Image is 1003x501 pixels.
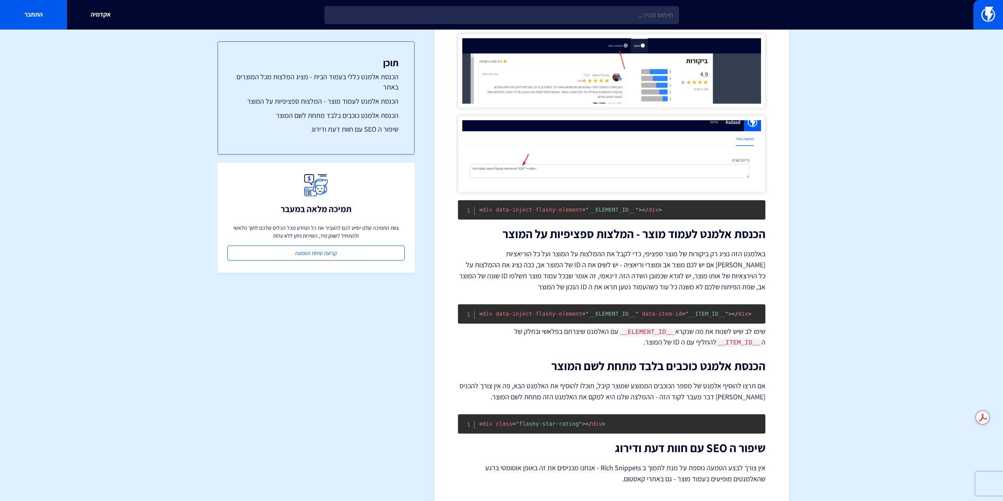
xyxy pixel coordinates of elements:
[227,224,405,240] p: צוות התמיכה שלנו יסייע לכם להעביר את כל המידע מכל הכלים שלכם לתוך פלאשי ולהתחיל לשווק מיד, השירות...
[458,248,765,292] p: באלמנט הזה נציג רק ביקורות של מוצר ספציפי, כדי לקבל את ההמלצות על המוצר ועל כל הוריאציות [PERSON_...
[585,311,588,317] span: "
[234,96,398,106] a: הכנסת אלמנט לעמוד מוצר - המלצות ספציפיות על המוצר
[602,421,605,427] span: >
[731,311,748,317] span: div
[582,421,585,427] span: >
[585,207,588,213] span: "
[582,311,638,317] span: __ELEMENT_ID__
[638,207,642,213] span: >
[234,110,398,121] a: הכנסת אלמנט כוכבים בלבד מתחת לשם המוצר
[635,207,638,213] span: "
[682,311,728,317] span: __ITEM_ID__
[642,207,659,213] span: div
[496,311,582,317] span: data-inject-flashy-element
[725,311,728,317] span: "
[324,6,679,24] input: חיפוש מהיר...
[512,421,582,427] span: flashy-star-rating
[582,207,638,213] span: __ELEMENT_ID__
[642,311,682,317] span: data-item-id
[635,311,638,317] span: "
[234,58,398,68] h3: תוכן
[458,227,765,240] h2: הכנסת אלמנט לעמוד מוצר - המלצות ספציפיות על המוצר
[479,311,482,317] span: <
[458,462,765,484] p: אין צורך לבצע הטמעה נוספת על מנת לתמוך ב Rich Snippets - אנחנו מכניסים את זה באופן אוטומטי ברגע ש...
[281,204,352,214] h3: תמיכה מלאה במעבר
[458,380,765,402] p: אם תרצו להוסיף אלמנט של מספר הכוכבים הממוצע שמוצר קיבל, תוכלו להוסיף את האלמנט הבא, פה אין צורך ל...
[728,311,731,317] span: >
[512,421,515,427] span: =
[618,328,675,337] code: __ELEMENT_ID__
[496,421,512,427] span: class
[682,311,685,317] span: =
[227,246,405,261] a: קביעת שיחת הטמעה
[585,421,602,427] span: div
[479,207,493,213] span: div
[515,421,519,427] span: "
[479,311,493,317] span: div
[731,311,738,317] span: </
[458,326,765,348] p: שימו לב שיש לשנות את מה שנקרא עם האלמנט שיצרתם בפלאשי ובחלק של ה להחליף עם ה ID של המוצר.
[234,72,398,92] a: הכנסת אלמנט כללי בעמוד הבית - מציג המלצות מכל המוצרים באתר
[234,124,398,134] a: שיפור ה SEO עם חוות דעת ודירוג
[479,421,482,427] span: <
[585,421,592,427] span: </
[458,359,765,372] h2: הכנסת אלמנט כוכבים בלבד מתחת לשם המוצר
[748,311,752,317] span: >
[582,311,585,317] span: =
[479,207,482,213] span: <
[685,311,688,317] span: "
[716,339,762,347] code: __ITEM_ID__
[582,207,585,213] span: =
[496,207,582,213] span: data-inject-flashy-element
[479,421,493,427] span: div
[642,207,649,213] span: </
[659,207,662,213] span: >
[458,441,765,454] h2: שיפור ה SEO עם חוות דעת ודירוג
[579,421,582,427] span: "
